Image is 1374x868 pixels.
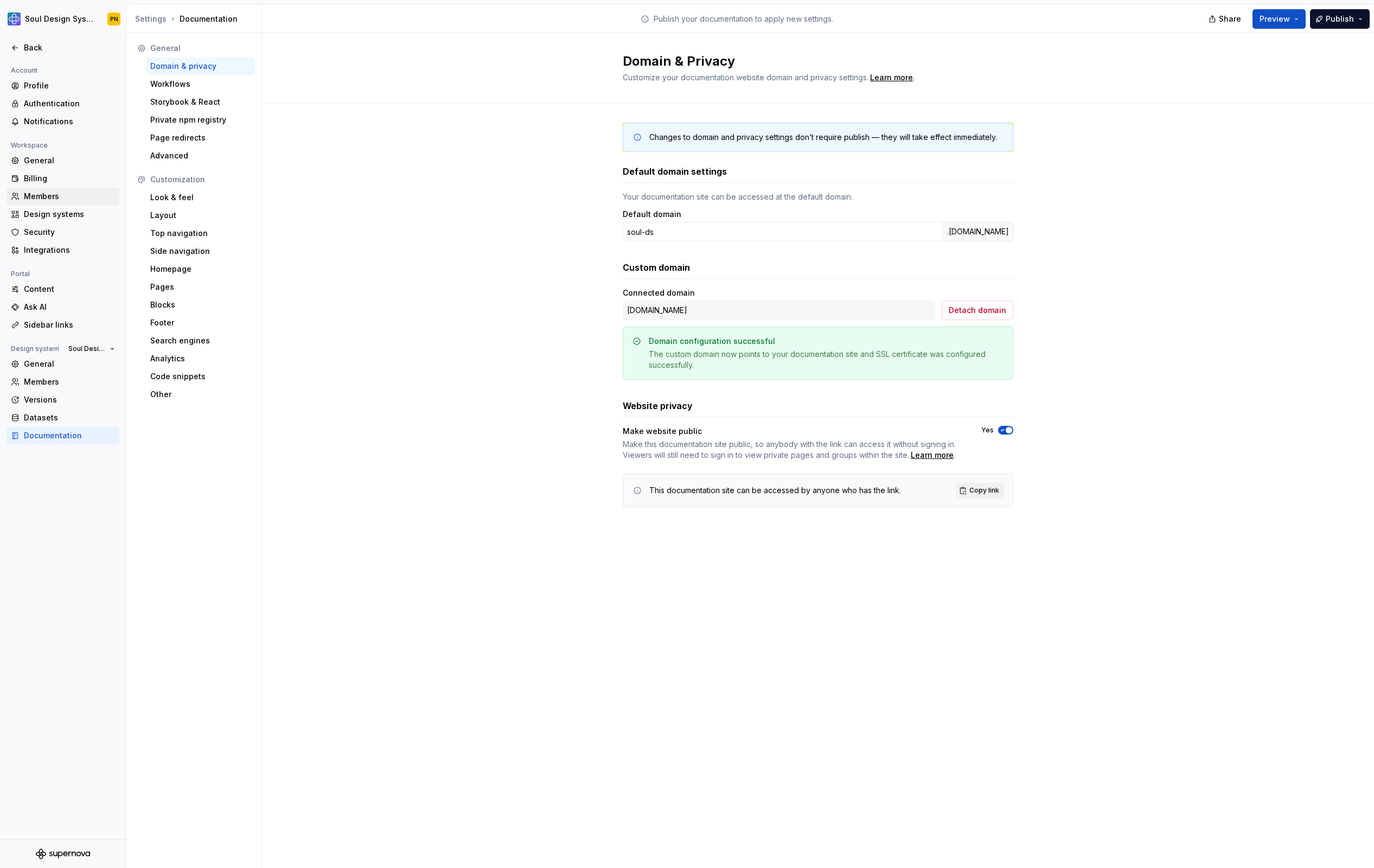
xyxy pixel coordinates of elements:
[7,267,34,280] div: Portal
[150,79,251,90] div: Workflows
[1326,14,1354,24] span: Publish
[36,848,90,859] svg: Supernova Logo
[24,320,115,330] div: Sidebar links
[150,353,251,364] div: Analytics
[868,74,915,82] span: .
[146,189,255,206] a: Look & feel
[146,386,255,403] a: Other
[7,355,119,373] a: General
[623,209,681,220] label: Default domain
[981,426,994,435] label: Yes
[1219,14,1241,24] span: Share
[7,409,119,426] a: Datasets
[150,335,251,346] div: Search engines
[7,152,119,169] a: General
[2,7,124,31] button: Soul Design SystemPN
[24,359,115,369] div: General
[146,147,255,164] a: Advanced
[150,132,251,143] div: Page redirects
[7,316,119,334] a: Sidebar links
[7,391,119,409] a: Versions
[7,39,119,56] a: Back
[110,15,118,23] div: PN
[7,170,119,187] a: Billing
[24,245,115,256] div: Integrations
[942,222,1013,241] div: .[DOMAIN_NAME]
[623,261,690,274] h3: Custom domain
[7,139,52,152] div: Workspace
[649,349,1004,371] div: The custom domain now points to your documentation site and SSL certificate was configured succes...
[7,95,119,112] a: Authentication
[1252,9,1306,29] button: Preview
[649,485,901,496] div: This documentation site can be accessed by anyone who has the link.
[150,97,251,107] div: Storybook & React
[150,174,251,185] div: Customization
[623,439,962,461] span: .
[7,298,119,316] a: Ask AI
[7,64,42,77] div: Account
[146,93,255,111] a: Storybook & React
[146,278,255,296] a: Pages
[150,371,251,382] div: Code snippets
[623,288,695,298] div: Connected domain
[150,282,251,292] div: Pages
[7,241,119,259] a: Integrations
[24,42,115,53] div: Back
[24,302,115,312] div: Ask AI
[623,399,693,412] h3: Website privacy
[150,317,251,328] div: Footer
[623,439,956,459] span: Make this documentation site public, so anybody with the link can access it without signing in. V...
[969,486,999,495] span: Copy link
[146,296,255,314] a: Blocks
[24,209,115,220] div: Design systems
[150,228,251,239] div: Top navigation
[150,246,251,257] div: Side navigation
[24,173,115,184] div: Billing
[24,412,115,423] div: Datasets
[24,284,115,295] div: Content
[24,394,115,405] div: Versions
[150,43,251,54] div: General
[150,61,251,72] div: Domain & privacy
[150,299,251,310] div: Blocks
[146,225,255,242] a: Top navigation
[7,224,119,241] a: Security
[146,350,255,367] a: Analytics
[24,155,115,166] div: General
[7,77,119,94] a: Profile
[146,207,255,224] a: Layout
[135,14,257,24] div: Documentation
[8,12,21,25] img: 1ea0bd9b-656a-4045-8d3b-f5d01442cdbd.png
[7,188,119,205] a: Members
[146,242,255,260] a: Side navigation
[870,72,913,83] a: Learn more
[956,483,1004,498] button: Copy link
[7,280,119,298] a: Content
[24,430,115,441] div: Documentation
[150,114,251,125] div: Private npm registry
[25,14,94,24] div: Soul Design System
[135,14,167,24] button: Settings
[623,301,935,320] div: [DOMAIN_NAME]
[911,450,954,461] a: Learn more
[24,376,115,387] div: Members
[949,305,1006,316] span: Detach domain
[24,98,115,109] div: Authentication
[1310,9,1370,29] button: Publish
[146,111,255,129] a: Private npm registry
[146,332,255,349] a: Search engines
[942,301,1013,320] button: Detach domain
[146,129,255,146] a: Page redirects
[1260,14,1290,24] span: Preview
[24,80,115,91] div: Profile
[68,344,106,353] span: Soul Design System
[7,373,119,391] a: Members
[146,368,255,385] a: Code snippets
[146,58,255,75] a: Domain & privacy
[150,264,251,275] div: Homepage
[7,206,119,223] a: Design systems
